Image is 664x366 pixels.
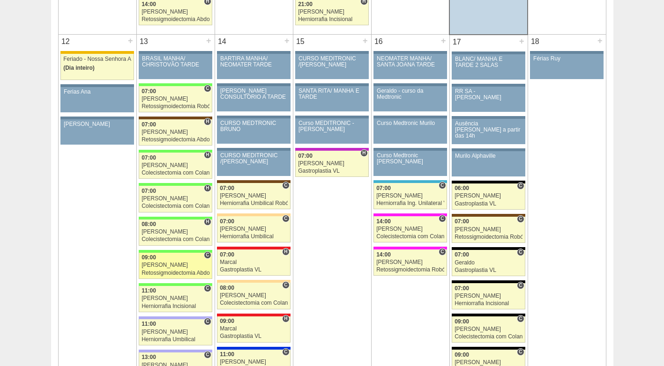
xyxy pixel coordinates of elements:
div: Key: Assunção [217,247,290,249]
a: C 07:00 [PERSON_NAME] Herniorrafia Umbilical [217,216,290,242]
a: [PERSON_NAME] [60,119,134,145]
div: Key: Aviso [373,83,447,86]
div: Key: Blanc [452,280,525,283]
span: 09:00 [455,351,469,358]
div: Key: Aviso [452,84,525,87]
div: Gastroplastia VL [220,267,288,273]
span: Consultório [517,282,524,289]
div: Key: Blanc [452,181,525,183]
span: 21:00 [298,1,313,7]
span: Consultório [204,251,211,259]
span: 14:00 [142,1,156,7]
span: Hospital [204,218,211,226]
div: Key: Aviso [295,116,368,118]
div: Key: Aviso [452,51,525,54]
a: Ausência [PERSON_NAME] a partir das 14h [452,119,525,144]
div: Key: Maria Braido [295,148,368,151]
a: C 11:00 [PERSON_NAME] Herniorrafia Umbilical [139,319,212,345]
div: Retossigmoidectomia Robótica [376,267,444,273]
span: 07:00 [142,121,156,128]
span: 07:00 [220,218,234,225]
div: Geraldo - curso da Medtronic [377,88,444,100]
a: Ferias Ana [60,87,134,112]
div: + [596,35,604,47]
div: Colecistectomia com Colangiografia VL [376,234,444,240]
a: BLANC/ MANHÃ E TARDE 2 SALAS [452,54,525,80]
div: SANTA RITA/ MANHÃ E TARDE [298,88,366,100]
a: C 07:00 [PERSON_NAME] Herniorrafia Umbilical Robótica [217,183,290,209]
span: Consultório [517,315,524,322]
div: Murilo Alphaville [455,153,522,159]
span: Hospital [204,118,211,125]
a: C 09:00 [PERSON_NAME] Colecistectomia com Colangiografia VL [452,316,525,343]
a: H 09:00 Marcal Gastroplastia VL [217,316,290,343]
div: BARTIRA MANHÃ/ NEOMATER TARDE [220,56,287,68]
span: 07:00 [142,188,156,194]
a: C 07:00 Geraldo Gastroplastia VL [452,250,525,276]
div: Key: Brasil [139,217,212,220]
span: Hospital [282,248,289,256]
span: 07:00 [142,154,156,161]
div: Key: Aviso [217,51,290,54]
div: [PERSON_NAME] [455,227,522,233]
div: Herniorrafia Ing. Unilateral VL [376,200,444,206]
div: Key: Aviso [373,116,447,118]
a: H 07:00 [PERSON_NAME] Colecistectomia com Colangiografia VL [139,186,212,212]
a: C 07:00 [PERSON_NAME] Herniorrafia Ing. Unilateral VL [373,183,447,209]
span: Consultório [204,285,211,292]
div: Key: Christóvão da Gama [139,350,212,352]
div: Key: Brasil [139,183,212,186]
div: Key: Blanc [452,347,525,350]
span: Consultório [204,351,211,359]
div: 15 [293,35,308,49]
div: [PERSON_NAME] [64,121,131,127]
div: Key: Bartira [217,213,290,216]
div: Key: São Luiz - Itaim [217,347,290,350]
div: Key: Christóvão da Gama [139,316,212,319]
div: + [440,35,448,47]
div: [PERSON_NAME] CONSULTÓRIO A TARDE [220,88,287,100]
span: Consultório [282,182,289,189]
div: [PERSON_NAME] [376,259,444,265]
span: Consultório [517,249,524,256]
a: C 11:00 [PERSON_NAME] Herniorrafia Incisional [139,286,212,312]
span: Consultório [282,281,289,289]
div: Key: Aviso [217,116,290,118]
div: [PERSON_NAME] [298,9,366,15]
a: C 07:00 [PERSON_NAME] Retossigmoidectomia Robótica [139,86,212,112]
div: Ferias Ana [64,89,131,95]
span: Hospital [204,151,211,159]
div: Key: Blanc [452,314,525,316]
div: Gastroplastia VL [220,333,288,339]
span: 08:00 [220,285,234,291]
div: Retossigmoidectomia Abdominal VL [142,16,209,22]
a: NEOMATER MANHÃ/ SANTA JOANA TARDE [373,54,447,79]
a: C 14:00 [PERSON_NAME] Colecistectomia com Colangiografia VL [373,216,447,242]
span: 07:00 [455,285,469,292]
div: [PERSON_NAME] [142,162,209,168]
span: Consultório [282,348,289,356]
div: [PERSON_NAME] [455,293,522,299]
div: [PERSON_NAME] [142,329,209,335]
span: 09:00 [142,254,156,261]
div: Ausência [PERSON_NAME] a partir das 14h [455,121,522,139]
div: Key: Santa Joana [139,117,212,119]
span: (Dia inteiro) [63,65,95,71]
div: Herniorrafia Incisional [298,16,366,22]
div: BRASIL MANHÃ/ CHRISTOVÃO TARDE [142,56,209,68]
div: Key: Aviso [452,116,525,119]
span: Hospital [360,149,367,157]
div: Key: Pro Matre [373,213,447,216]
div: Key: Aviso [60,84,134,87]
div: CURSO MEDITRONIC /[PERSON_NAME] [220,153,287,165]
div: Key: Feriado [60,51,134,54]
a: H 07:00 [PERSON_NAME] Colecistectomia com Colangiografia VL [139,153,212,179]
span: Consultório [517,182,524,190]
div: Gastroplastia VL [455,267,522,273]
a: SANTA RITA/ MANHÃ E TARDE [295,86,368,111]
span: Consultório [439,215,446,222]
div: Gastroplastia VL [455,201,522,207]
div: [PERSON_NAME] [220,226,288,232]
div: Key: Santa Joana [452,214,525,217]
div: Key: Brasil [139,283,212,286]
